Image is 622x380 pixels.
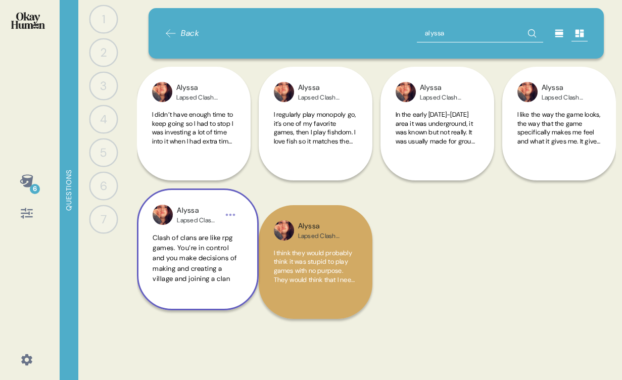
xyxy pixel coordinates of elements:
[30,184,40,194] div: 6
[274,110,357,189] span: I regularly play monopoly go, it’s one of my favorite games, then I play fishdom. I love fish so ...
[396,110,479,189] span: In the early [DATE]-[DATE] area it was underground, it was known but not really. It was usually m...
[89,105,118,133] div: 4
[396,82,416,102] img: profilepic_31576667318643323.jpg
[420,93,471,102] div: Lapsed Clash Player
[274,220,294,241] img: profilepic_31576667318643323.jpg
[89,38,118,67] div: 2
[176,93,227,102] div: Lapsed Clash Player
[89,138,118,167] div: 5
[153,205,173,225] img: profilepic_31576667318643323.jpg
[542,82,593,93] div: Alyssa
[11,12,45,29] img: okayhuman.3b1b6348.png
[153,233,240,324] span: Clash of clans are like rpg games. You’re in control and you make decisions of making and creatin...
[274,249,356,319] span: I think they would probably think it was stupid to play games with no purpose. They would think t...
[517,82,538,102] img: profilepic_31576667318643323.jpg
[420,82,471,93] div: Alyssa
[298,221,349,232] div: Alyssa
[417,24,543,42] input: Search all responses
[89,205,118,233] div: 7
[298,232,349,240] div: Lapsed Clash Player
[177,216,218,224] div: Lapsed Clash Player
[89,5,118,33] div: 1
[89,171,118,200] div: 6
[89,71,118,100] div: 3
[517,110,601,181] span: I like the way the game looks, the way that the game specifically makes me feel and what it gives...
[542,93,593,102] div: Lapsed Clash Player
[274,82,294,102] img: profilepic_31576667318643323.jpg
[298,93,349,102] div: Lapsed Clash Player
[176,82,227,93] div: Alyssa
[298,82,349,93] div: Alyssa
[152,82,172,102] img: profilepic_31576667318643323.jpg
[181,27,199,39] span: Back
[152,110,234,234] span: I didn’t have enough time to keep going so I had to stop I was investing a lot of time into it wh...
[177,205,218,216] div: Alyssa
